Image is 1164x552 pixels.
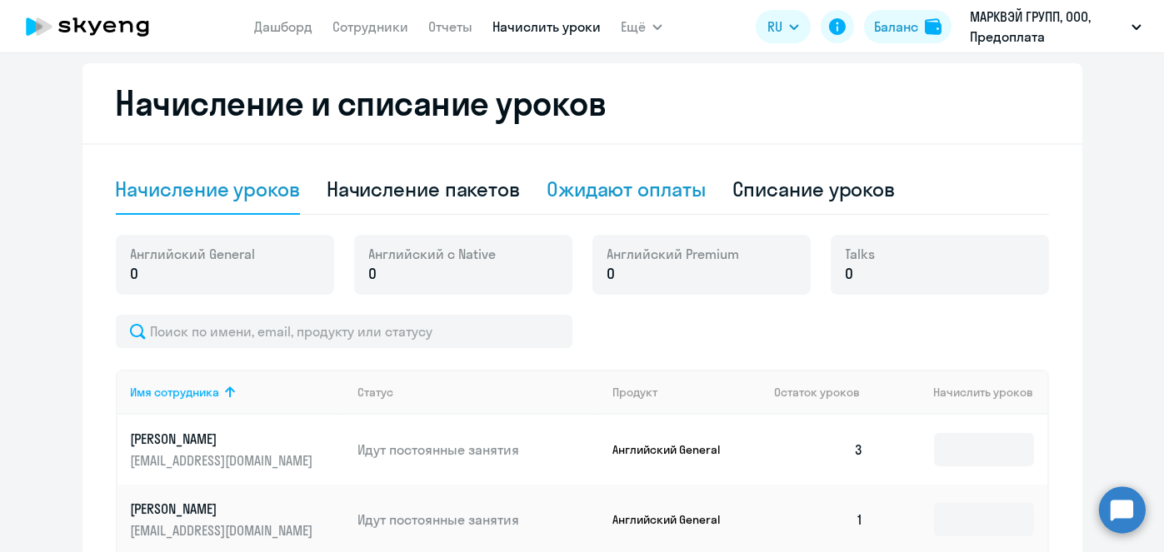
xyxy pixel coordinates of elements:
button: Ещё [621,10,662,43]
p: [PERSON_NAME] [131,500,317,518]
p: Английский General [612,512,737,527]
p: Идут постоянные занятия [357,510,599,529]
span: Talks [846,245,876,263]
div: Начисление пакетов [327,176,520,202]
button: Балансbalance [864,10,952,43]
span: Английский Premium [607,245,740,263]
p: [EMAIL_ADDRESS][DOMAIN_NAME] [131,451,317,470]
a: Отчеты [428,18,472,35]
div: Ожидают оплаты [547,176,706,202]
a: Сотрудники [332,18,408,35]
th: Начислить уроков [877,370,1047,415]
a: Дашборд [254,18,312,35]
span: 0 [369,263,377,285]
span: Остаток уроков [774,385,860,400]
td: 3 [761,415,877,485]
div: Начисление уроков [116,176,300,202]
a: [PERSON_NAME][EMAIL_ADDRESS][DOMAIN_NAME] [131,430,345,470]
p: Идут постоянные занятия [357,440,599,459]
span: 0 [607,263,616,285]
span: RU [767,17,782,37]
div: Остаток уроков [774,385,877,400]
div: Имя сотрудника [131,385,220,400]
button: RU [756,10,811,43]
p: Английский General [612,442,737,457]
input: Поиск по имени, email, продукту или статусу [116,315,572,348]
span: Английский с Native [369,245,497,263]
div: Баланс [874,17,918,37]
h2: Начисление и списание уроков [116,83,1049,123]
button: МАРКВЭЙ ГРУПП, ООО, Предоплата [962,7,1150,47]
span: 0 [131,263,139,285]
p: МАРКВЭЙ ГРУПП, ООО, Предоплата [970,7,1125,47]
div: Продукт [612,385,657,400]
a: Начислить уроки [492,18,601,35]
span: 0 [846,263,854,285]
div: Статус [357,385,599,400]
img: balance [925,18,942,35]
div: Продукт [612,385,761,400]
p: [PERSON_NAME] [131,430,317,448]
a: [PERSON_NAME][EMAIL_ADDRESS][DOMAIN_NAME] [131,500,345,540]
span: Ещё [621,17,646,37]
div: Имя сотрудника [131,385,345,400]
div: Статус [357,385,393,400]
p: [EMAIL_ADDRESS][DOMAIN_NAME] [131,521,317,540]
span: Английский General [131,245,256,263]
div: Списание уроков [732,176,896,202]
